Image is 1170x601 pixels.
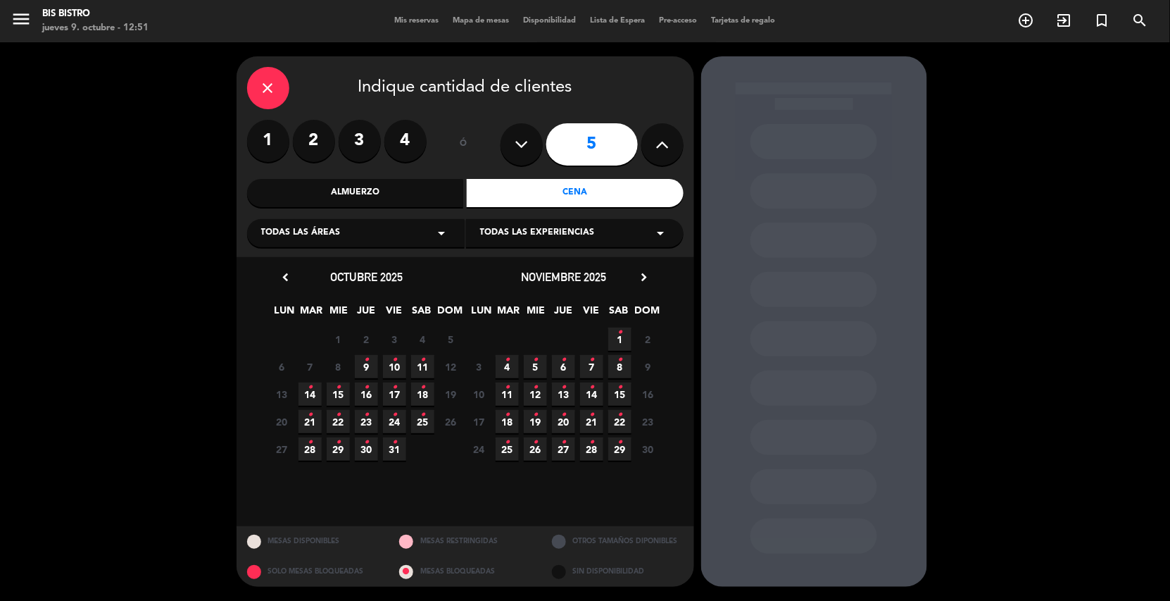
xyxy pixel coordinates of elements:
[634,302,658,326] span: DOM
[383,410,406,433] span: 24
[300,302,323,326] span: MAR
[420,404,425,426] i: •
[496,438,519,461] span: 25
[467,438,491,461] span: 24
[617,349,622,371] i: •
[336,431,341,454] i: •
[561,404,566,426] i: •
[552,302,575,326] span: JUE
[339,120,381,162] label: 3
[434,225,451,242] i: arrow_drop_down
[533,404,538,426] i: •
[446,17,517,25] span: Mapa de mesas
[383,438,406,461] span: 31
[608,328,631,351] span: 1
[608,410,631,433] span: 22
[392,431,397,454] i: •
[355,383,378,406] span: 16
[355,355,378,378] span: 9
[308,376,313,399] i: •
[330,270,403,284] span: octubre 2025
[496,410,519,433] span: 18
[496,355,519,378] span: 4
[11,8,32,30] i: menu
[382,302,405,326] span: VIE
[42,21,149,35] div: jueves 9. octubre - 12:51
[533,349,538,371] i: •
[383,355,406,378] span: 10
[1132,12,1149,29] i: search
[608,438,631,461] span: 29
[467,383,491,406] span: 10
[439,410,463,433] span: 26
[552,383,575,406] span: 13
[470,302,493,326] span: LUN
[327,383,350,406] span: 15
[637,270,652,285] i: chevron_right
[584,17,653,25] span: Lista de Espera
[617,431,622,454] i: •
[524,383,547,406] span: 12
[505,431,510,454] i: •
[308,431,313,454] i: •
[505,376,510,399] i: •
[1018,12,1035,29] i: add_circle_outline
[355,410,378,433] span: 23
[1056,12,1073,29] i: exit_to_app
[298,438,322,461] span: 28
[11,8,32,35] button: menu
[636,383,660,406] span: 16
[1094,12,1111,29] i: turned_in_not
[524,410,547,433] span: 19
[247,120,289,162] label: 1
[607,302,630,326] span: SAB
[561,376,566,399] i: •
[533,431,538,454] i: •
[388,17,446,25] span: Mis reservas
[541,557,694,587] div: SIN DISPONIBILIDAD
[327,302,351,326] span: MIE
[237,526,389,557] div: MESAS DISPONIBLES
[439,328,463,351] span: 5
[617,321,622,344] i: •
[389,526,541,557] div: MESAS RESTRINGIDAS
[272,302,296,326] span: LUN
[327,355,350,378] span: 8
[298,355,322,378] span: 7
[533,376,538,399] i: •
[336,376,341,399] i: •
[505,349,510,371] i: •
[467,355,491,378] span: 3
[521,270,606,284] span: noviembre 2025
[364,404,369,426] i: •
[437,302,460,326] span: DOM
[561,349,566,371] i: •
[389,557,541,587] div: MESAS BLOQUEADAS
[355,302,378,326] span: JUE
[411,328,434,351] span: 4
[552,355,575,378] span: 6
[327,438,350,461] span: 29
[279,270,294,285] i: chevron_left
[617,404,622,426] i: •
[608,355,631,378] span: 8
[480,226,595,240] span: Todas las experiencias
[561,431,566,454] i: •
[552,410,575,433] span: 20
[364,376,369,399] i: •
[42,7,149,21] div: Bis Bistro
[420,349,425,371] i: •
[653,225,669,242] i: arrow_drop_down
[411,355,434,378] span: 11
[580,438,603,461] span: 28
[392,376,397,399] i: •
[384,120,427,162] label: 4
[467,179,684,207] div: Cena
[497,302,520,326] span: MAR
[308,404,313,426] i: •
[517,17,584,25] span: Disponibilidad
[411,383,434,406] span: 18
[293,120,335,162] label: 2
[364,349,369,371] i: •
[580,355,603,378] span: 7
